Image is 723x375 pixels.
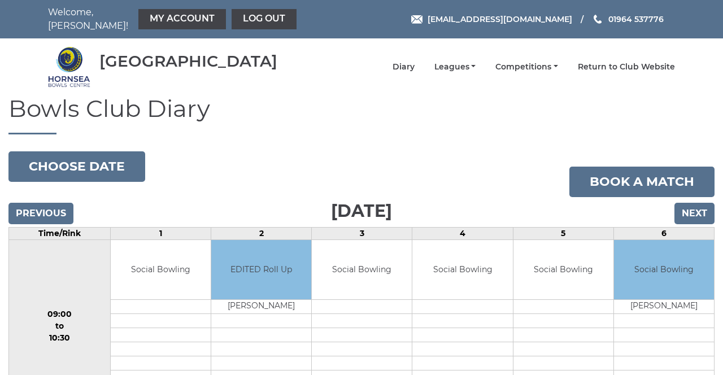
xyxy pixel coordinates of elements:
h1: Bowls Club Diary [8,95,715,134]
td: 4 [412,228,513,240]
input: Next [674,203,715,224]
a: Book a match [569,167,715,197]
td: 5 [513,228,613,240]
td: [PERSON_NAME] [211,299,311,313]
img: Hornsea Bowls Centre [48,46,90,88]
button: Choose date [8,151,145,182]
a: Return to Club Website [578,62,675,72]
a: Phone us 01964 537776 [592,13,664,25]
img: Email [411,15,423,24]
a: Leagues [434,62,476,72]
div: [GEOGRAPHIC_DATA] [99,53,277,70]
input: Previous [8,203,73,224]
a: Log out [232,9,297,29]
td: Social Bowling [513,240,613,299]
a: Diary [393,62,415,72]
a: My Account [138,9,226,29]
td: [PERSON_NAME] [614,299,714,313]
a: Competitions [495,62,558,72]
td: 6 [613,228,714,240]
td: Social Bowling [312,240,412,299]
td: 3 [312,228,412,240]
img: Phone us [594,15,602,24]
span: 01964 537776 [608,14,664,24]
td: 2 [211,228,312,240]
td: Time/Rink [9,228,111,240]
nav: Welcome, [PERSON_NAME]! [48,6,299,33]
td: Social Bowling [111,240,211,299]
td: Social Bowling [614,240,714,299]
a: Email [EMAIL_ADDRESS][DOMAIN_NAME] [411,13,572,25]
td: Social Bowling [412,240,512,299]
td: 1 [110,228,211,240]
td: EDITED Roll Up [211,240,311,299]
span: [EMAIL_ADDRESS][DOMAIN_NAME] [428,14,572,24]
